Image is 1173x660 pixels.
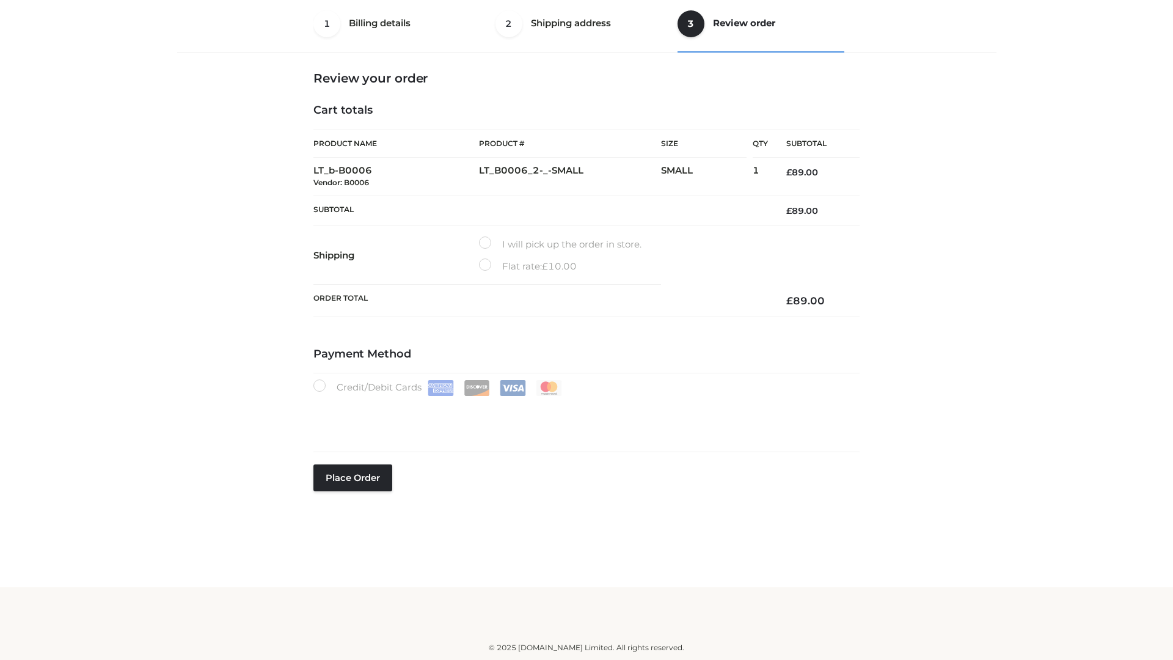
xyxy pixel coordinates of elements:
div: © 2025 [DOMAIN_NAME] Limited. All rights reserved. [181,642,992,654]
td: SMALL [661,158,753,196]
img: Discover [464,380,490,396]
th: Subtotal [768,130,860,158]
th: Order Total [313,285,768,317]
span: £ [542,260,548,272]
th: Subtotal [313,196,768,226]
th: Product Name [313,130,479,158]
h3: Review your order [313,71,860,86]
img: Mastercard [536,380,562,396]
img: Visa [500,380,526,396]
th: Product # [479,130,661,158]
td: LT_b-B0006 [313,158,479,196]
h4: Payment Method [313,348,860,361]
iframe: Secure payment input frame [311,394,857,438]
small: Vendor: B0006 [313,178,369,187]
th: Size [661,130,747,158]
h4: Cart totals [313,104,860,117]
img: Amex [428,380,454,396]
th: Shipping [313,226,479,285]
label: Credit/Debit Cards [313,380,563,396]
bdi: 89.00 [786,167,818,178]
td: 1 [753,158,768,196]
span: £ [786,167,792,178]
label: I will pick up the order in store. [479,237,641,252]
th: Qty [753,130,768,158]
bdi: 89.00 [786,295,825,307]
span: £ [786,295,793,307]
bdi: 10.00 [542,260,577,272]
button: Place order [313,464,392,491]
bdi: 89.00 [786,205,818,216]
label: Flat rate: [479,258,577,274]
td: LT_B0006_2-_-SMALL [479,158,661,196]
span: £ [786,205,792,216]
